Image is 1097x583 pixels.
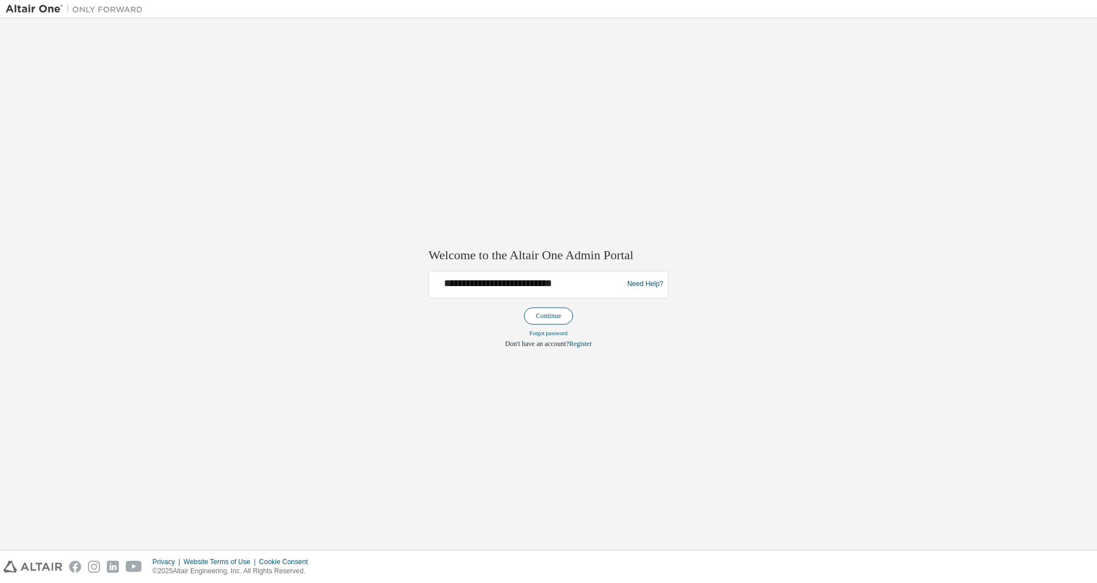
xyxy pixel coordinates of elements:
[107,561,119,573] img: linkedin.svg
[429,248,668,264] h2: Welcome to the Altair One Admin Portal
[183,557,259,566] div: Website Terms of Use
[69,561,81,573] img: facebook.svg
[524,307,573,324] button: Continue
[259,557,314,566] div: Cookie Consent
[88,561,100,573] img: instagram.svg
[627,284,663,285] a: Need Help?
[3,561,62,573] img: altair_logo.svg
[505,340,569,348] span: Don't have an account?
[126,561,142,573] img: youtube.svg
[153,557,183,566] div: Privacy
[530,330,568,336] a: Forgot password
[569,340,592,348] a: Register
[6,3,149,15] img: Altair One
[153,566,315,576] p: © 2025 Altair Engineering, Inc. All Rights Reserved.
